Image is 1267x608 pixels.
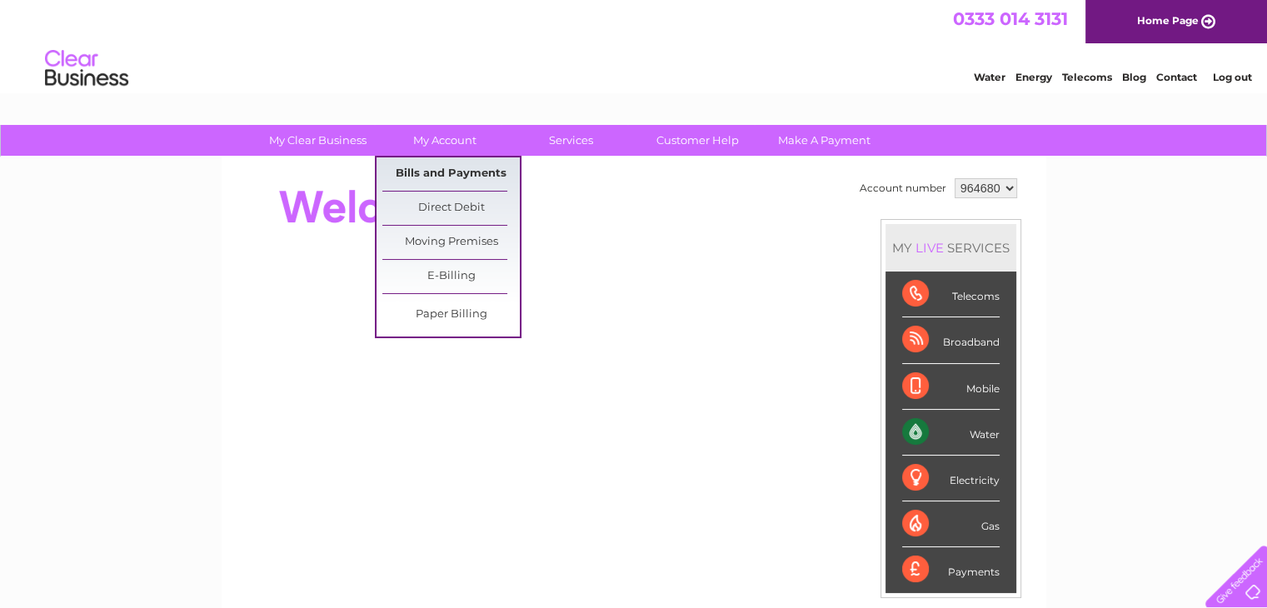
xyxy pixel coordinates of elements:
a: Customer Help [629,125,766,156]
div: LIVE [912,240,947,256]
div: Water [902,410,1000,456]
a: Water [974,71,1005,83]
a: My Account [376,125,513,156]
a: My Clear Business [249,125,387,156]
div: Gas [902,501,1000,547]
a: Telecoms [1062,71,1112,83]
a: Bills and Payments [382,157,520,191]
a: Energy [1015,71,1052,83]
div: Telecoms [902,272,1000,317]
td: Account number [855,174,950,202]
a: Log out [1212,71,1251,83]
a: Moving Premises [382,226,520,259]
a: 0333 014 3131 [953,8,1068,29]
a: Paper Billing [382,298,520,331]
div: Payments [902,547,1000,592]
a: Make A Payment [756,125,893,156]
div: MY SERVICES [885,224,1016,272]
a: Direct Debit [382,192,520,225]
div: Broadband [902,317,1000,363]
div: Mobile [902,364,1000,410]
a: Contact [1156,71,1197,83]
div: Electricity [902,456,1000,501]
a: Blog [1122,71,1146,83]
a: E-Billing [382,260,520,293]
a: Services [502,125,640,156]
div: Clear Business is a trading name of Verastar Limited (registered in [GEOGRAPHIC_DATA] No. 3667643... [241,9,1028,81]
img: logo.png [44,43,129,94]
